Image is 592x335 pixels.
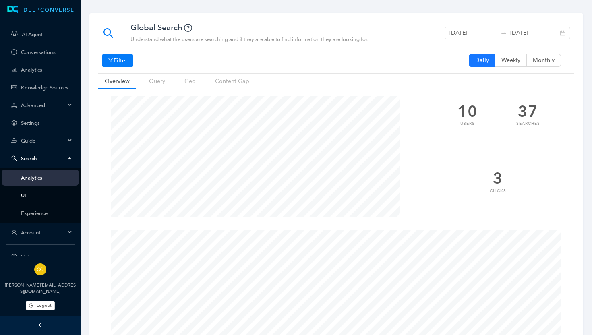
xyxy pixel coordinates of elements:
[449,29,497,37] input: Start date
[21,85,72,91] a: Knowledge Sources
[34,263,46,275] img: 9bd6fc8dc59eafe68b94aecc33e6c356
[533,57,555,64] span: Monthly
[11,102,17,108] span: deployment-unit
[501,30,507,36] span: to
[26,301,55,310] button: Logout
[184,24,192,32] span: question-circle
[11,230,17,235] span: user
[21,102,65,108] span: Advanced
[29,303,33,308] span: logout
[472,188,524,194] div: Clicks
[493,169,503,188] div: 3
[510,29,558,37] input: End date
[21,210,72,216] a: Experience
[130,23,368,32] h5: Global Search
[21,175,72,181] a: Analytics
[21,230,65,236] span: Account
[518,102,538,121] div: 37
[502,120,554,126] div: Searches
[130,35,368,43] div: Understand what the users are searching and if they are able to find information they are looking...
[501,30,507,36] span: swap-right
[98,74,136,89] a: Overview
[11,155,17,161] span: search
[2,6,79,14] a: LogoDEEPCONVERSE
[457,102,478,121] div: 10
[21,120,72,126] a: Settings
[21,254,72,260] span: Help
[21,49,72,55] a: Conversations
[21,138,65,144] span: Guide
[21,155,65,161] span: Search
[21,192,72,199] a: UI
[475,57,489,64] span: Daily
[501,57,520,64] span: Weekly
[21,67,72,73] a: Analytics
[11,254,17,260] span: question-circle
[22,31,72,37] a: AI Agent
[441,120,494,126] div: Users
[37,302,52,309] span: Logout
[209,74,256,89] a: Content Gap
[102,54,133,67] button: Filter
[178,74,202,89] a: Geo
[143,74,172,89] a: Query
